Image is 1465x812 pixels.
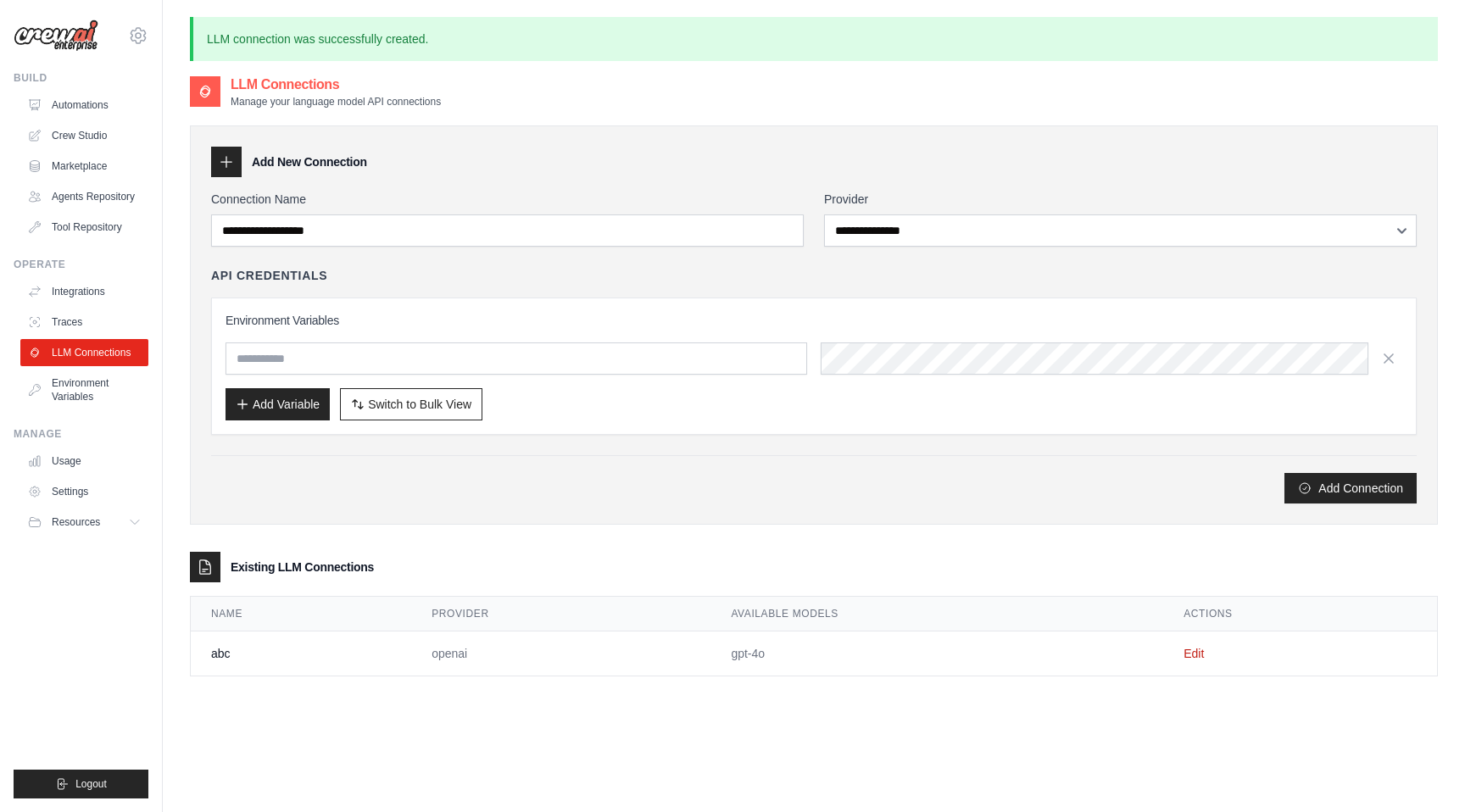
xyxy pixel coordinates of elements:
th: Available Models [710,597,1163,631]
td: openai [411,631,710,676]
a: Automations [20,92,148,119]
a: Environment Variables [20,370,148,410]
a: Usage [20,448,148,475]
label: Connection Name [211,191,804,208]
button: Logout [14,770,148,798]
a: Marketplace [20,153,148,180]
button: Add Connection [1284,473,1417,503]
h3: Add New Connection [252,153,367,170]
img: Logo [14,19,98,52]
span: Logout [75,777,107,791]
a: Traces [20,309,148,336]
a: Settings [20,478,148,505]
a: Crew Studio [20,122,148,149]
label: Provider [824,191,1417,208]
td: gpt-4o [710,631,1163,676]
div: Operate [14,258,148,271]
th: Name [191,597,411,631]
span: Switch to Bulk View [368,396,471,413]
span: Resources [52,515,100,529]
th: Provider [411,597,710,631]
a: LLM Connections [20,339,148,366]
h4: API Credentials [211,267,327,284]
th: Actions [1163,597,1437,631]
a: Edit [1184,647,1204,660]
h3: Existing LLM Connections [231,559,374,576]
div: Build [14,71,148,85]
p: Manage your language model API connections [231,95,441,108]
p: LLM connection was successfully created. [190,17,1438,61]
button: Switch to Bulk View [340,388,482,420]
button: Resources [20,509,148,536]
a: Agents Repository [20,183,148,210]
h2: LLM Connections [231,75,441,95]
a: Tool Repository [20,214,148,241]
a: Integrations [20,278,148,305]
button: Add Variable [226,388,330,420]
h3: Environment Variables [226,312,1402,329]
div: Manage [14,427,148,441]
td: abc [191,631,411,676]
